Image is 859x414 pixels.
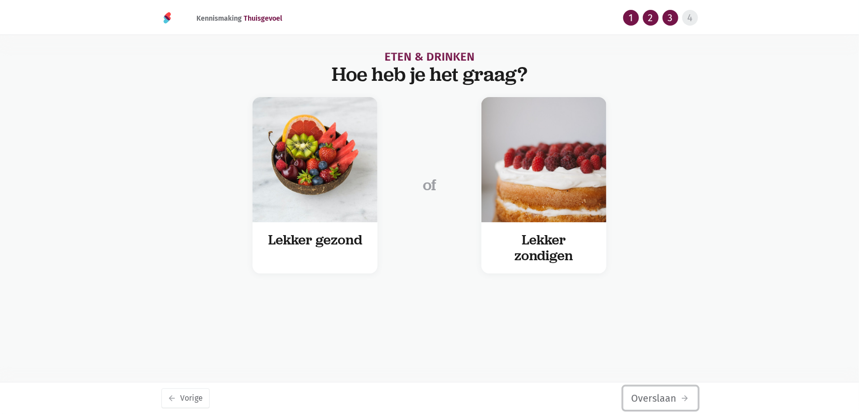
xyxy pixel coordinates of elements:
[390,97,469,274] div: of
[491,232,597,264] h6: Lekker zondigen
[643,10,659,26] div: 2
[663,10,678,26] div: 3
[262,232,368,248] h6: Lekker gezond
[623,10,639,26] div: 1
[623,386,698,410] button: Overslaanarrow_forward
[682,10,698,26] div: 4
[161,12,173,24] img: Soulcenter
[161,51,698,63] div: Eten & drinken
[161,388,210,408] button: arrow_backVorige
[168,394,177,403] i: arrow_back
[189,2,290,35] div: Kennismaking
[681,394,690,403] i: arrow_forward
[244,14,283,23] span: Thuisgevoel
[161,63,698,85] div: Hoe heb je het graag?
